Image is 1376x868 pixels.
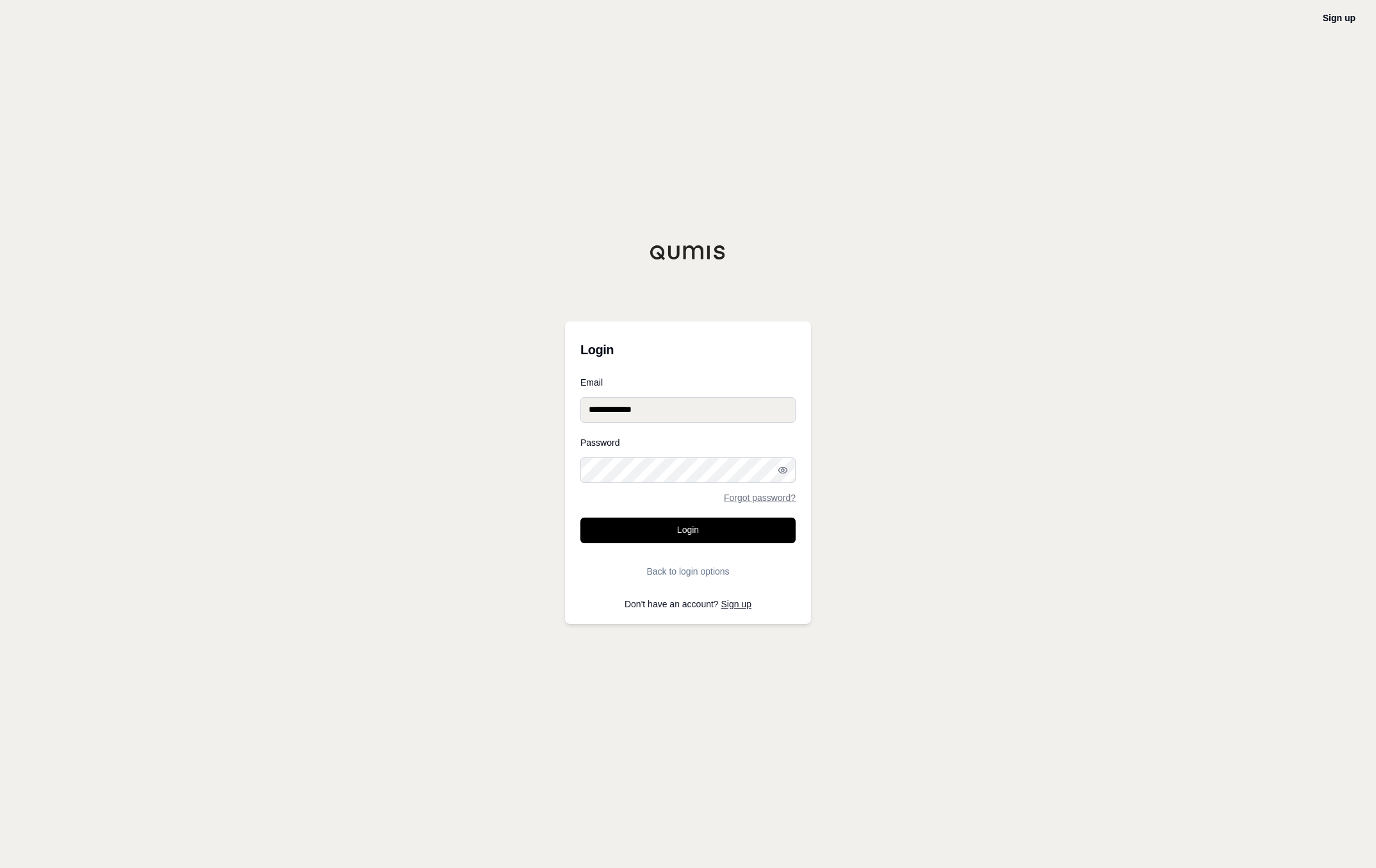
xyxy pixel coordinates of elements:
[650,245,726,260] img: Qumis
[580,337,796,363] h3: Login
[724,493,796,502] a: Forgot password?
[580,518,796,543] button: Login
[580,378,796,387] label: Email
[1323,13,1356,23] a: Sign up
[580,600,796,609] p: Don't have an account?
[721,599,751,609] a: Sign up
[580,438,796,447] label: Password
[580,559,796,584] button: Back to login options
